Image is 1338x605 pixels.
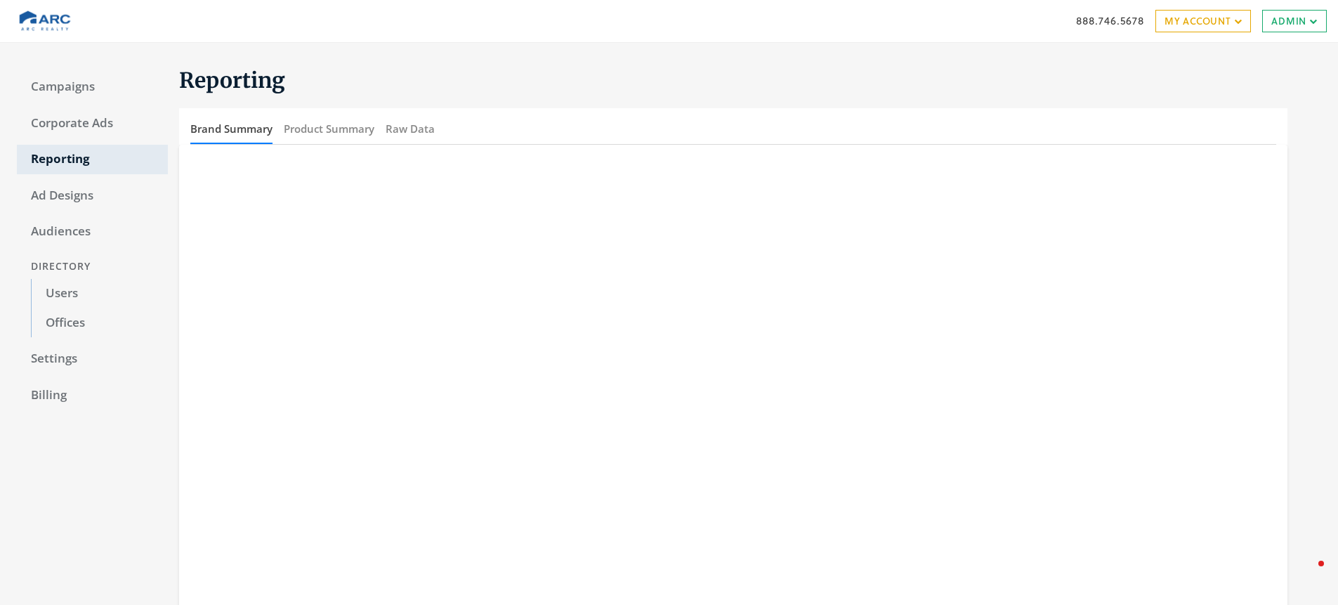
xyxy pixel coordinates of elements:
a: Campaigns [17,72,168,102]
a: Offices [31,308,168,338]
a: 888.746.5678 [1076,13,1144,28]
a: Corporate Ads [17,109,168,138]
a: Ad Designs [17,181,168,211]
button: Product Summary [284,114,374,144]
a: Billing [17,381,168,410]
a: Settings [17,344,168,374]
a: Users [31,279,168,308]
a: Reporting [17,145,168,174]
a: My Account [1155,10,1251,32]
iframe: Intercom live chat [1290,557,1324,591]
a: Audiences [17,217,168,247]
img: Adwerx [11,4,80,39]
button: Raw Data [386,114,435,144]
div: Directory [17,254,168,280]
a: Admin [1262,10,1327,32]
h1: Reporting [179,67,1287,94]
button: Brand Summary [190,114,273,144]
